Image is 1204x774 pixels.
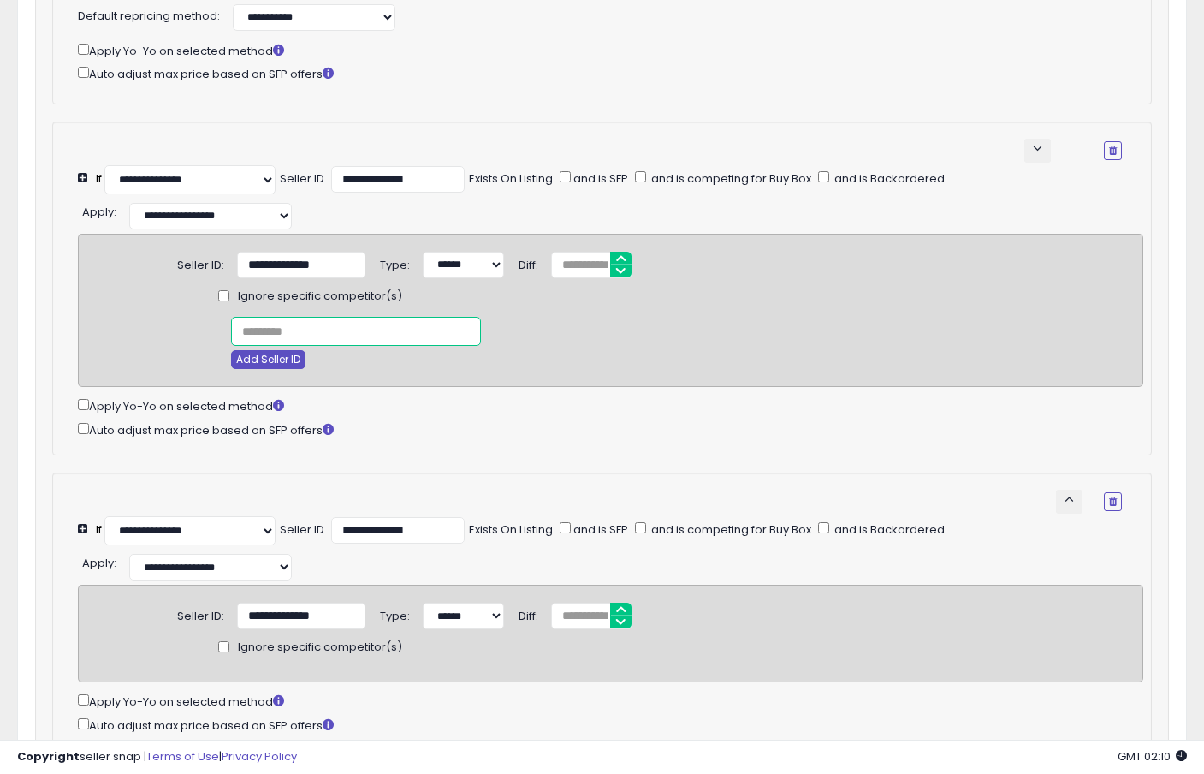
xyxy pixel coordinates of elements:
strong: Copyright [17,748,80,765]
a: Privacy Policy [222,748,297,765]
div: Auto adjust max price based on SFP offers [78,420,1143,439]
span: and is Backordered [832,170,945,187]
div: Auto adjust max price based on SFP offers [78,63,1122,83]
span: and is SFP [571,170,628,187]
div: Apply Yo-Yo on selected method [78,691,1143,711]
span: keyboard_arrow_down [1029,140,1046,157]
div: Exists On Listing [469,171,553,188]
span: Ignore specific competitor(s) [238,640,402,656]
button: Add Seller ID [231,350,305,369]
span: Apply [82,204,114,220]
div: Apply Yo-Yo on selected method [78,40,1122,60]
div: Apply Yo-Yo on selected method [78,396,1143,415]
div: : [82,550,116,572]
div: Type: [380,603,410,625]
div: Seller ID: [177,603,224,625]
div: Seller ID: [177,252,224,274]
span: Apply [82,555,114,571]
span: and is SFP [571,521,628,538]
i: Remove Condition [1109,146,1117,156]
span: 2025-08-17 02:10 GMT [1118,748,1187,765]
a: Terms of Use [146,748,219,765]
div: Auto adjust max price based on SFP offers [78,715,1143,735]
button: keyboard_arrow_down [1024,139,1051,163]
button: keyboard_arrow_up [1056,490,1082,514]
div: seller snap | | [17,749,297,765]
span: and is Backordered [832,521,945,538]
div: Type: [380,252,410,274]
label: Default repricing method: [78,9,220,25]
div: Diff: [519,603,538,625]
span: and is competing for Buy Box [649,170,811,187]
div: Seller ID [280,522,324,539]
span: and is competing for Buy Box [649,521,811,538]
div: Diff: [519,252,538,274]
span: keyboard_arrow_up [1061,491,1077,508]
span: Ignore specific competitor(s) [238,289,402,305]
div: Seller ID [280,171,324,188]
div: : [82,199,116,221]
div: Exists On Listing [469,522,553,539]
i: Remove Condition [1109,497,1117,507]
